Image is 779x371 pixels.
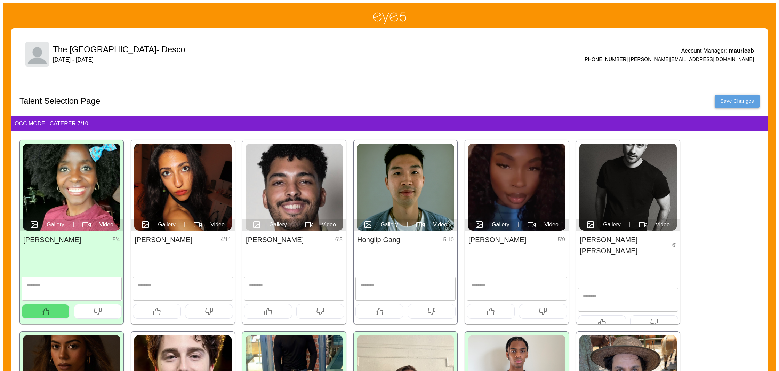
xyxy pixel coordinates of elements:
p: 5 ' 4 [113,235,120,244]
span: Gallery [47,221,64,229]
h6: [PERSON_NAME] [23,234,81,245]
h6: [PERSON_NAME] [468,234,526,245]
button: Save Changes [715,95,760,108]
p: 6 ' [672,241,676,249]
img: Sophie Sardari [134,144,232,231]
span: Gallery [603,221,621,229]
span: | [629,221,631,229]
h6: [PERSON_NAME] [246,234,304,245]
span: | [295,221,297,229]
p: 5 ' 9 [558,235,565,244]
span: | [184,221,185,229]
img: logo [25,42,49,67]
div: OCC Model Caterer 7 / 10 [11,116,768,131]
span: | [73,221,74,229]
h6: [PERSON_NAME] [PERSON_NAME] [580,234,672,256]
span: Gallery [158,221,176,229]
h5: The [GEOGRAPHIC_DATA]- Desco [53,44,185,55]
span: Gallery [269,221,287,229]
h5: Talent Selection Page [19,95,100,107]
h6: Honglip Gang [357,234,400,245]
img: Dario Ladani Sanchez [579,144,677,231]
img: Sharon Tonge [23,144,120,231]
span: Gallery [380,221,398,229]
span: Video [322,221,336,229]
img: Tiffany Chanel [468,144,565,231]
h6: [PERSON_NAME] [135,234,192,245]
span: Gallery [492,221,509,229]
span: | [407,221,408,229]
h6: [DATE] - [DATE] [53,55,185,65]
img: Honglip Gang [357,144,454,231]
span: Video [99,221,113,229]
p: 5 ' 10 [443,235,454,244]
span: Video [656,221,670,229]
p: 6 ' 5 [335,235,343,244]
span: mauriceb [729,48,754,54]
p: 4 ' 11 [221,235,231,244]
span: Video [544,221,559,229]
span: Video [433,221,447,229]
img: Malik [246,144,343,231]
h6: Account Manager: [681,46,754,56]
span: | [518,221,519,229]
span: Video [210,221,225,229]
img: Logo [372,11,407,25]
p: [PHONE_NUMBER] [PERSON_NAME][EMAIL_ADDRESS][DOMAIN_NAME] [583,56,754,63]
